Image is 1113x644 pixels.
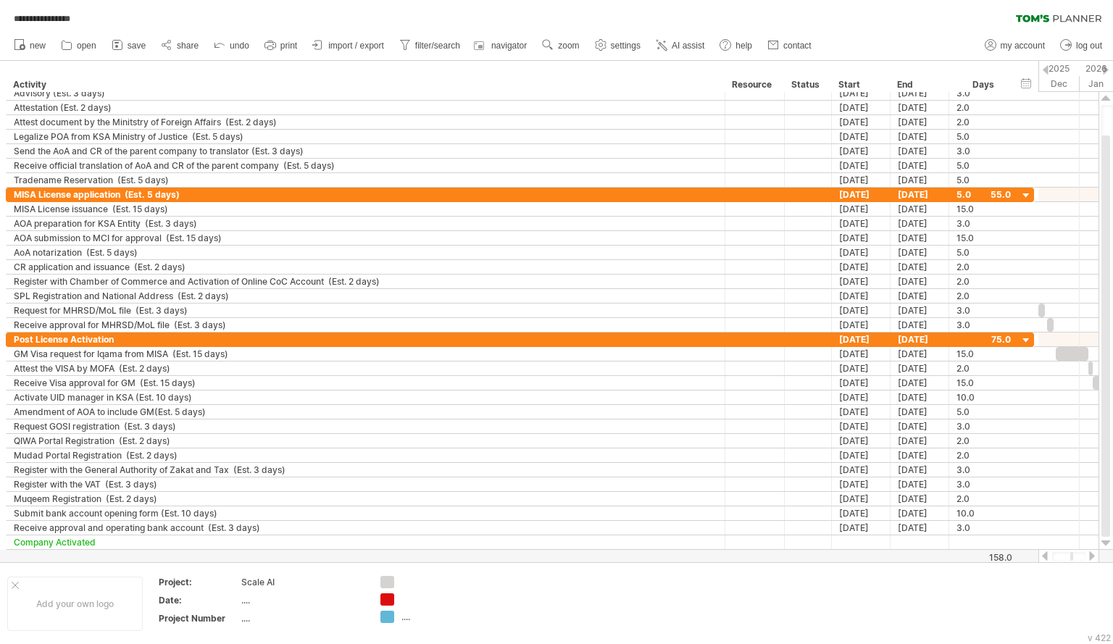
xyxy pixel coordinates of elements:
div: [DATE] [832,231,891,245]
a: import / export [309,36,388,55]
div: AOA preparation for KSA Entity (Est. 3 days) [14,217,717,230]
div: 2.0 [956,115,1011,129]
div: GM Visa request for Iqama from MISA (Est. 15 days) [14,347,717,361]
div: 10.0 [956,390,1011,404]
div: 5.0 [956,173,1011,187]
div: 15.0 [956,231,1011,245]
div: December 2025 [1030,76,1080,91]
div: 10.0 [956,506,1011,520]
div: 2.0 [956,434,1011,448]
div: [DATE] [832,173,891,187]
div: 2.0 [956,289,1011,303]
a: zoom [538,36,583,55]
div: [DATE] [891,289,949,303]
div: 3.0 [956,144,1011,158]
div: [DATE] [891,304,949,317]
div: 2.0 [956,260,1011,274]
div: QIWA Portal Registration (Est. 2 days) [14,434,717,448]
div: Receive approval and operating bank account (Est. 3 days) [14,521,717,535]
div: [DATE] [832,202,891,216]
a: share [157,36,203,55]
div: [DATE] [891,101,949,114]
div: [DATE] [891,492,949,506]
div: [DATE] [891,419,949,433]
div: Amendment of AOA to include GM(Est. 5 days) [14,405,717,419]
span: AI assist [672,41,704,51]
div: Send the AoA and CR of the parent company to translator (Est. 3 days) [14,144,717,158]
div: [DATE] [832,246,891,259]
div: [DATE] [832,188,891,201]
div: [DATE] [832,419,891,433]
div: Start [838,78,882,92]
div: 15.0 [956,347,1011,361]
span: import / export [328,41,384,51]
a: save [108,36,150,55]
span: print [280,41,297,51]
div: Advisory (Est. 3 days) [14,86,717,100]
span: undo [230,41,249,51]
div: [DATE] [832,318,891,332]
div: [DATE] [832,376,891,390]
div: [DATE] [832,506,891,520]
div: 3.0 [956,463,1011,477]
div: [DATE] [832,275,891,288]
div: [DATE] [832,159,891,172]
div: 5.0 [956,405,1011,419]
div: Receive official translation of AoA and CR of the parent company (Est. 5 days) [14,159,717,172]
div: Project: [159,576,238,588]
div: [DATE] [891,217,949,230]
div: [DATE] [891,202,949,216]
div: [DATE] [832,347,891,361]
div: Tradename Reservation (Est. 5 days) [14,173,717,187]
div: [DATE] [891,376,949,390]
div: [DATE] [832,463,891,477]
div: Project Number [159,612,238,624]
div: Register with the General Authority of Zakat and Tax (Est. 3 days) [14,463,717,477]
span: share [177,41,199,51]
div: [DATE] [891,405,949,419]
div: Muqeem Registration (Est. 2 days) [14,492,717,506]
span: my account [1001,41,1045,51]
div: [DATE] [891,477,949,491]
div: [DATE] [832,434,891,448]
div: Mudad Portal Registration (Est. 2 days) [14,448,717,462]
span: new [30,41,46,51]
a: print [261,36,301,55]
div: 5.0 [956,246,1011,259]
a: help [716,36,756,55]
div: [DATE] [891,347,949,361]
div: Request for MHRSD/MoL file (Est. 3 days) [14,304,717,317]
div: 3.0 [956,521,1011,535]
div: [DATE] [891,506,949,520]
a: open [57,36,101,55]
div: [DATE] [832,405,891,419]
div: 158.0 [950,552,1012,563]
div: [DATE] [891,231,949,245]
div: [DATE] [891,521,949,535]
div: Status [791,78,823,92]
div: Attest document by the Minitstry of Foreign Affairs (Est. 2 days) [14,115,717,129]
div: [DATE] [891,144,949,158]
div: Scale AI [241,576,363,588]
div: End [897,78,941,92]
span: help [735,41,752,51]
div: Attest the VISA by MOFA (Est. 2 days) [14,361,717,375]
div: [DATE] [891,188,949,201]
a: log out [1056,36,1106,55]
span: zoom [558,41,579,51]
div: Request GOSI registration (Est. 3 days) [14,419,717,433]
div: [DATE] [891,333,949,346]
div: Date: [159,594,238,606]
div: [DATE] [891,115,949,129]
div: [DATE] [832,304,891,317]
span: contact [783,41,812,51]
span: settings [611,41,641,51]
div: [DATE] [832,86,891,100]
div: Add your own logo [7,577,143,631]
div: [DATE] [832,477,891,491]
div: 3.0 [956,217,1011,230]
span: navigator [491,41,527,51]
div: Receive Visa approval for GM (Est. 15 days) [14,376,717,390]
div: [DATE] [891,434,949,448]
span: filter/search [415,41,460,51]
